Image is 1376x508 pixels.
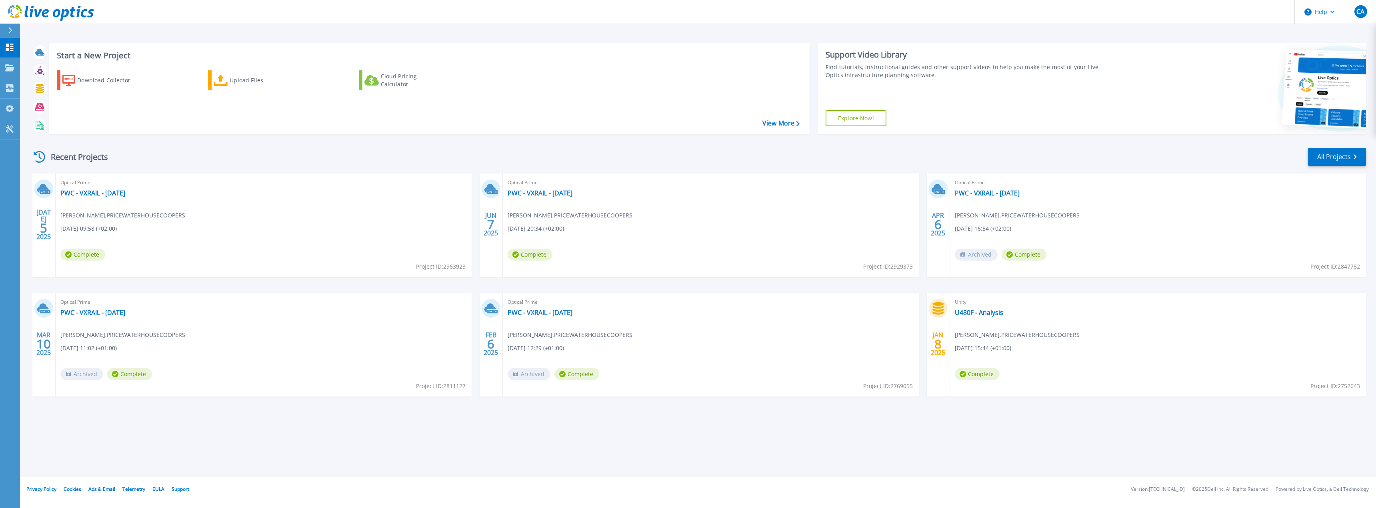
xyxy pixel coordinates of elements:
[508,298,914,307] span: Optical Prime
[107,368,152,380] span: Complete
[955,178,1361,187] span: Optical Prime
[483,210,498,239] div: JUN 2025
[508,331,632,339] span: [PERSON_NAME] , PRICEWATERHOUSECOOPERS
[416,262,466,271] span: Project ID: 2963923
[359,70,448,90] a: Cloud Pricing Calculator
[487,341,494,347] span: 6
[60,189,125,197] a: PWC - VXRAIL - [DATE]
[863,382,913,390] span: Project ID: 2769055
[26,486,56,492] a: Privacy Policy
[955,344,1011,353] span: [DATE] 15:44 (+01:00)
[36,341,51,347] span: 10
[955,331,1080,339] span: [PERSON_NAME] , PRICEWATERHOUSECOOPERS
[172,486,189,492] a: Support
[88,486,115,492] a: Ads & Email
[508,368,550,380] span: Archived
[1131,487,1185,492] li: Version: [TECHNICAL_ID]
[60,298,467,307] span: Optical Prime
[77,72,141,88] div: Download Collector
[483,329,498,359] div: FEB 2025
[826,110,886,126] a: Explore Now!
[508,344,564,353] span: [DATE] 12:29 (+01:00)
[64,486,81,492] a: Cookies
[508,178,914,187] span: Optical Prime
[60,368,103,380] span: Archived
[1276,487,1369,492] li: Powered by Live Optics, a Dell Technology
[955,298,1361,307] span: Unity
[955,224,1011,233] span: [DATE] 16:54 (+02:00)
[57,70,146,90] a: Download Collector
[826,50,1112,60] div: Support Video Library
[934,341,942,347] span: 8
[826,63,1112,79] div: Find tutorials, instructional guides and other support videos to help you make the most of your L...
[955,309,1003,317] a: U480F - Analysis
[1002,249,1046,261] span: Complete
[31,147,119,167] div: Recent Projects
[930,329,946,359] div: JAN 2025
[57,51,799,60] h3: Start a New Project
[1308,148,1366,166] a: All Projects
[208,70,297,90] a: Upload Files
[863,262,913,271] span: Project ID: 2929373
[416,382,466,390] span: Project ID: 2811127
[60,224,117,233] span: [DATE] 09:58 (+02:00)
[381,72,445,88] div: Cloud Pricing Calculator
[36,210,51,239] div: [DATE] 2025
[955,189,1020,197] a: PWC - VXRAIL - [DATE]
[930,210,946,239] div: APR 2025
[508,189,572,197] a: PWC - VXRAIL - [DATE]
[122,486,145,492] a: Telemetry
[60,331,185,339] span: [PERSON_NAME] , PRICEWATERHOUSECOOPERS
[1192,487,1268,492] li: © 2025 Dell Inc. All Rights Reserved
[1310,262,1360,271] span: Project ID: 2847782
[955,249,998,261] span: Archived
[955,368,1000,380] span: Complete
[508,224,564,233] span: [DATE] 20:34 (+02:00)
[554,368,599,380] span: Complete
[60,249,105,261] span: Complete
[60,178,467,187] span: Optical Prime
[40,225,47,231] span: 5
[508,211,632,220] span: [PERSON_NAME] , PRICEWATERHOUSECOOPERS
[508,309,572,317] a: PWC - VXRAIL - [DATE]
[230,72,294,88] div: Upload Files
[36,329,51,359] div: MAR 2025
[152,486,164,492] a: EULA
[1310,382,1360,390] span: Project ID: 2752643
[1356,8,1364,15] span: CA
[60,211,185,220] span: [PERSON_NAME] , PRICEWATERHOUSECOOPERS
[762,120,800,127] a: View More
[60,344,117,353] span: [DATE] 11:02 (+01:00)
[508,249,552,261] span: Complete
[955,211,1080,220] span: [PERSON_NAME] , PRICEWATERHOUSECOOPERS
[60,309,125,317] a: PWC - VXRAIL - [DATE]
[487,221,494,228] span: 7
[934,221,942,228] span: 6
